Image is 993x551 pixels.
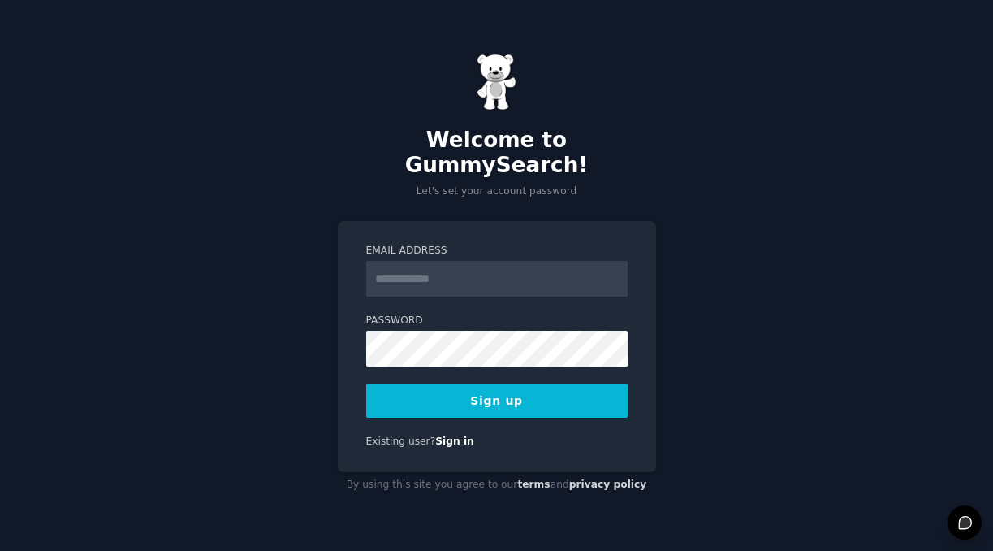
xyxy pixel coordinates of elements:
[366,314,628,328] label: Password
[517,479,550,490] a: terms
[338,472,656,498] div: By using this site you agree to our and
[569,479,647,490] a: privacy policy
[338,184,656,199] p: Let's set your account password
[366,384,628,418] button: Sign up
[338,128,656,179] h2: Welcome to GummySearch!
[366,244,628,258] label: Email Address
[435,436,474,447] a: Sign in
[366,436,436,447] span: Existing user?
[477,54,517,111] img: Gummy Bear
